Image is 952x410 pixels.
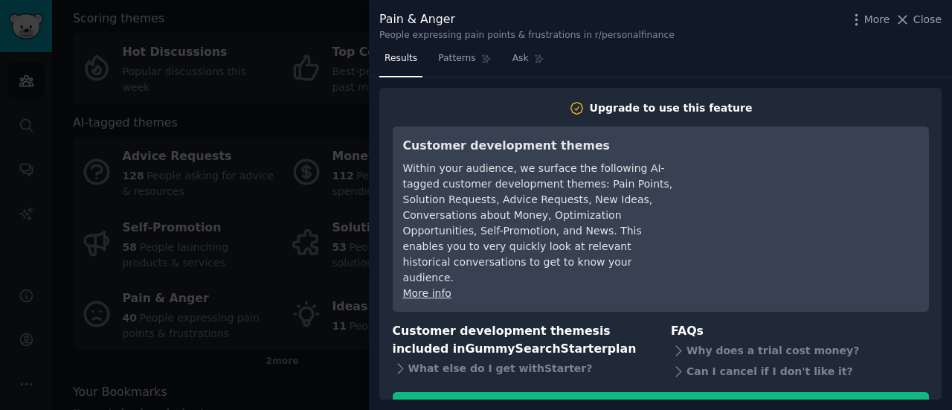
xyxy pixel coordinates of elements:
[864,12,890,28] span: More
[433,47,496,77] a: Patterns
[695,137,919,249] iframe: YouTube video player
[512,52,529,65] span: Ask
[671,361,929,382] div: Can I cancel if I don't like it?
[895,12,942,28] button: Close
[393,359,651,379] div: What else do I get with Starter ?
[385,52,417,65] span: Results
[379,47,422,77] a: Results
[671,322,929,341] h3: FAQs
[379,10,675,29] div: Pain & Anger
[438,52,475,65] span: Patterns
[379,29,675,42] div: People expressing pain points & frustrations in r/personalfinance
[849,12,890,28] button: More
[403,137,675,156] h3: Customer development themes
[465,342,607,356] span: GummySearch Starter
[671,340,929,361] div: Why does a trial cost money?
[403,161,675,286] div: Within your audience, we surface the following AI-tagged customer development themes: Pain Points...
[913,12,942,28] span: Close
[403,287,451,299] a: More info
[507,47,550,77] a: Ask
[393,322,651,359] h3: Customer development themes is included in plan
[590,100,753,116] div: Upgrade to use this feature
